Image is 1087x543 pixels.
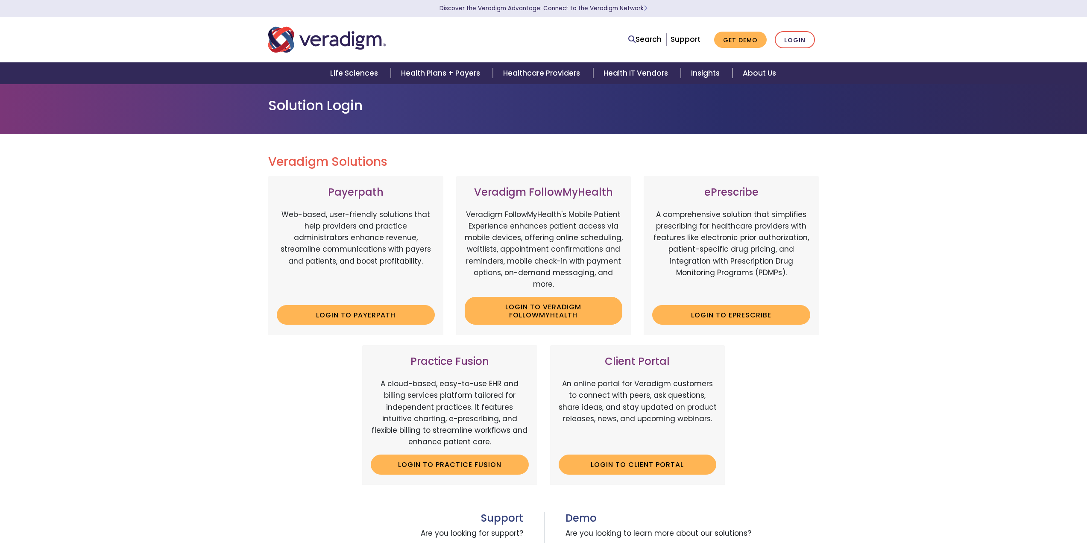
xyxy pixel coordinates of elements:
[320,62,391,84] a: Life Sciences
[559,378,717,448] p: An online portal for Veradigm customers to connect with peers, ask questions, share ideas, and st...
[439,4,648,12] a: Discover the Veradigm Advantage: Connect to the Veradigm NetworkLearn More
[671,34,700,44] a: Support
[465,186,623,199] h3: Veradigm FollowMyHealth
[371,355,529,368] h3: Practice Fusion
[371,455,529,474] a: Login to Practice Fusion
[268,26,386,54] img: Veradigm logo
[593,62,681,84] a: Health IT Vendors
[732,62,786,84] a: About Us
[652,186,810,199] h3: ePrescribe
[652,209,810,299] p: A comprehensive solution that simplifies prescribing for healthcare providers with features like ...
[268,97,819,114] h1: Solution Login
[681,62,732,84] a: Insights
[652,305,810,325] a: Login to ePrescribe
[277,209,435,299] p: Web-based, user-friendly solutions that help providers and practice administrators enhance revenu...
[277,186,435,199] h3: Payerpath
[565,512,819,525] h3: Demo
[268,512,523,525] h3: Support
[644,4,648,12] span: Learn More
[559,355,717,368] h3: Client Portal
[465,297,623,325] a: Login to Veradigm FollowMyHealth
[775,31,815,49] a: Login
[559,455,717,474] a: Login to Client Portal
[391,62,493,84] a: Health Plans + Payers
[493,62,593,84] a: Healthcare Providers
[465,209,623,290] p: Veradigm FollowMyHealth's Mobile Patient Experience enhances patient access via mobile devices, o...
[628,34,662,45] a: Search
[277,305,435,325] a: Login to Payerpath
[714,32,767,48] a: Get Demo
[371,378,529,448] p: A cloud-based, easy-to-use EHR and billing services platform tailored for independent practices. ...
[268,155,819,169] h2: Veradigm Solutions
